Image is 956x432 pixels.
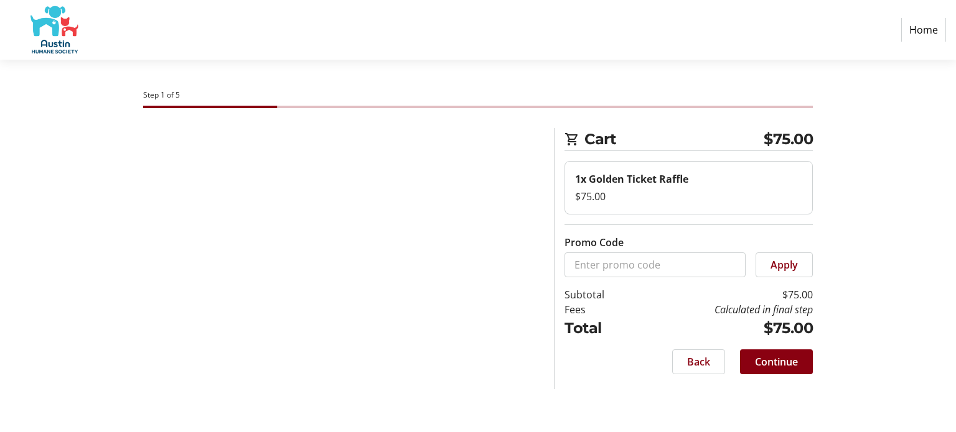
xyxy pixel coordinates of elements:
[672,349,725,374] button: Back
[565,235,624,250] label: Promo Code
[565,302,636,317] td: Fees
[687,354,710,369] span: Back
[565,317,636,339] td: Total
[756,252,813,277] button: Apply
[636,317,813,339] td: $75.00
[771,257,798,272] span: Apply
[901,18,946,42] a: Home
[143,90,813,101] div: Step 1 of 5
[10,5,98,55] img: Austin Humane Society's Logo
[740,349,813,374] button: Continue
[764,128,813,150] span: $75.00
[565,287,636,302] td: Subtotal
[636,302,813,317] td: Calculated in final step
[575,189,802,204] div: $75.00
[565,252,746,277] input: Enter promo code
[584,128,764,150] span: Cart
[755,354,798,369] span: Continue
[575,172,688,186] strong: 1x Golden Ticket Raffle
[636,287,813,302] td: $75.00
